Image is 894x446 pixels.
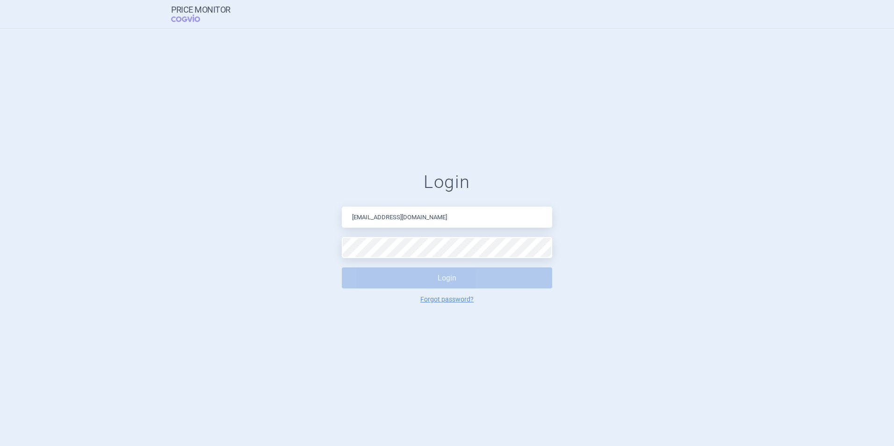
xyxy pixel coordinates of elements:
[342,207,552,228] input: Email
[420,296,474,302] a: Forgot password?
[171,5,231,14] strong: Price Monitor
[171,5,231,23] a: Price MonitorCOGVIO
[342,172,552,193] h1: Login
[342,267,552,288] button: Login
[171,14,213,22] span: COGVIO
